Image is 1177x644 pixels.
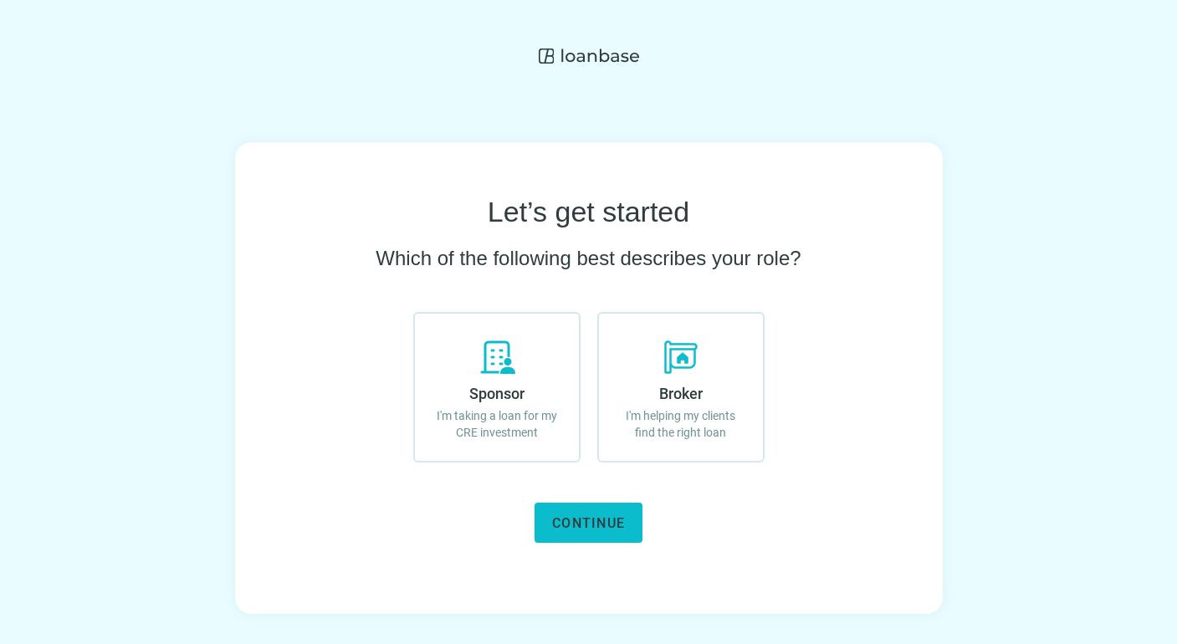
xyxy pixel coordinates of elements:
[535,503,642,543] button: Continue
[552,515,625,531] span: Continue
[659,385,703,402] span: Broker
[616,407,746,441] p: I'm helping my clients find the right loan
[376,245,801,272] h2: Which of the following best describes your role?
[488,196,689,228] h1: Let’s get started
[432,407,562,441] p: I'm taking a loan for my CRE investment
[469,385,525,402] span: Sponsor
